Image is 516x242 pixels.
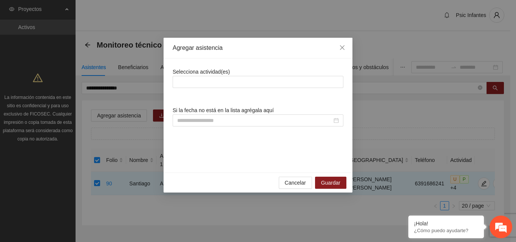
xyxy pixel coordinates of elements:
p: ¿Cómo puedo ayudarte? [414,228,478,233]
span: close [339,45,345,51]
span: Estamos en línea. [44,79,104,155]
div: Chatee con nosotros ahora [39,39,127,48]
button: Cancelar [279,177,312,189]
span: Selecciona actividad(es) [173,69,230,75]
textarea: Escriba su mensaje y pulse “Intro” [4,162,144,188]
div: ¡Hola! [414,220,478,227]
div: Agregar asistencia [173,44,343,52]
span: Si la fecha no está en la lista agrégala aquí [173,107,274,113]
div: Minimizar ventana de chat en vivo [124,4,142,22]
button: Close [332,38,352,58]
button: Guardar [315,177,346,189]
span: Guardar [321,179,340,187]
span: Cancelar [285,179,306,187]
